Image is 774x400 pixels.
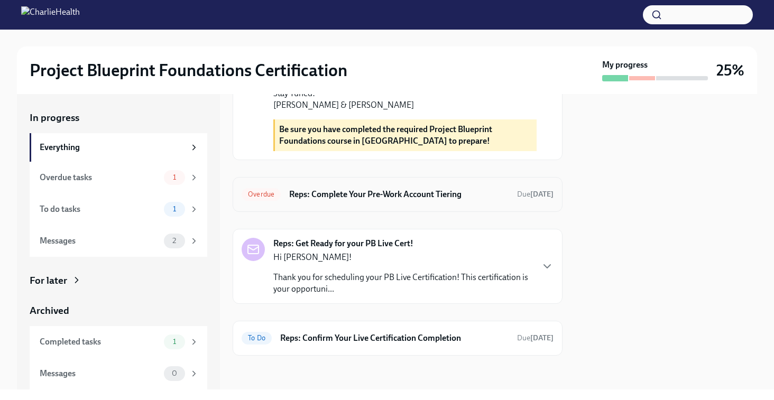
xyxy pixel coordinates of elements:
[30,111,207,125] a: In progress
[165,369,183,377] span: 0
[242,190,281,198] span: Overdue
[279,124,492,146] strong: Be sure you have completed the required Project Blueprint Foundations course in [GEOGRAPHIC_DATA]...
[517,333,554,342] span: Due
[716,61,744,80] h3: 25%
[602,59,648,71] strong: My progress
[280,332,509,344] h6: Reps: Confirm Your Live Certification Completion
[167,338,182,346] span: 1
[530,190,554,199] strong: [DATE]
[166,237,182,245] span: 2
[517,333,554,343] span: October 2nd, 2025 09:00
[289,189,509,200] h6: Reps: Complete Your Pre-Work Account Tiering
[30,274,67,287] div: For later
[273,238,413,249] strong: Reps: Get Ready for your PB Live Cert!
[30,133,207,162] a: Everything
[40,142,185,153] div: Everything
[30,304,207,318] a: Archived
[30,162,207,193] a: Overdue tasks1
[40,235,160,247] div: Messages
[30,193,207,225] a: To do tasks1
[30,60,347,81] h2: Project Blueprint Foundations Certification
[517,189,554,199] span: September 8th, 2025 09:00
[273,272,532,295] p: Thank you for scheduling your PB Live Certification! This certification is your opportuni...
[167,173,182,181] span: 1
[30,274,207,287] a: For later
[30,358,207,389] a: Messages0
[242,334,272,342] span: To Do
[30,326,207,358] a: Completed tasks1
[40,203,160,215] div: To do tasks
[40,368,160,379] div: Messages
[530,333,554,342] strong: [DATE]
[40,172,160,183] div: Overdue tasks
[40,336,160,348] div: Completed tasks
[167,205,182,213] span: 1
[242,186,554,203] a: OverdueReps: Complete Your Pre-Work Account TieringDue[DATE]
[21,6,80,23] img: CharlieHealth
[273,88,537,111] p: Stay Tuned! [PERSON_NAME] & [PERSON_NAME]
[242,330,554,347] a: To DoReps: Confirm Your Live Certification CompletionDue[DATE]
[30,225,207,257] a: Messages2
[273,252,532,263] p: Hi [PERSON_NAME]!
[517,190,554,199] span: Due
